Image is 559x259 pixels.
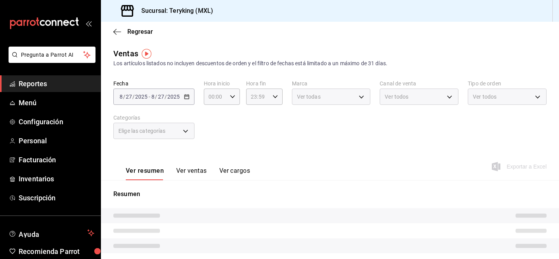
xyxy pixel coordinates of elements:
span: Inventarios [19,174,94,184]
span: Pregunta a Parrot AI [21,51,83,59]
input: -- [151,94,155,100]
span: Suscripción [19,193,94,203]
label: Categorías [113,115,194,120]
div: Los artículos listados no incluyen descuentos de orden y el filtro de fechas está limitado a un m... [113,59,547,68]
img: Tooltip marker [142,49,151,59]
span: / [155,94,157,100]
span: Ver todos [473,93,497,101]
button: Ver ventas [176,167,207,180]
span: Facturación [19,155,94,165]
button: open_drawer_menu [85,20,92,26]
span: - [149,94,150,100]
button: Regresar [113,28,153,35]
label: Hora fin [246,81,282,86]
span: / [132,94,135,100]
span: Ver todos [385,93,408,101]
p: Resumen [113,189,547,199]
input: -- [158,94,165,100]
span: Regresar [127,28,153,35]
label: Marca [292,81,371,86]
label: Tipo de orden [468,81,547,86]
div: Ventas [113,48,138,59]
label: Canal de venta [380,81,458,86]
span: Ayuda [19,228,84,238]
span: Recomienda Parrot [19,246,94,257]
button: Pregunta a Parrot AI [9,47,95,63]
label: Fecha [113,81,194,86]
span: Menú [19,97,94,108]
span: Reportes [19,78,94,89]
span: Personal [19,136,94,146]
a: Pregunta a Parrot AI [5,56,95,64]
span: Configuración [19,116,94,127]
div: navigation tabs [126,167,250,180]
button: Ver resumen [126,167,164,180]
span: Elige las categorías [118,127,166,135]
input: ---- [135,94,148,100]
button: Ver cargos [219,167,250,180]
span: Ver todas [297,93,321,101]
h3: Sucursal: Teryking (MXL) [135,6,213,16]
input: ---- [167,94,180,100]
span: / [123,94,125,100]
input: -- [125,94,132,100]
label: Hora inicio [204,81,240,86]
span: / [165,94,167,100]
input: -- [119,94,123,100]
